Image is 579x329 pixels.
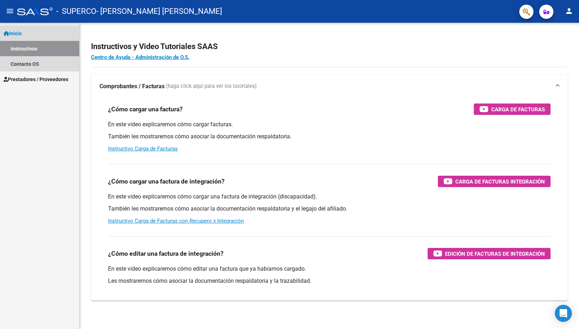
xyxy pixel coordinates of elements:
a: Centro de Ayuda - Administración de O.S. [91,54,189,60]
p: También les mostraremos cómo asociar la documentación respaldatoria. [108,133,551,140]
span: Inicio [4,30,22,37]
span: (haga click aquí para ver los tutoriales) [166,83,257,90]
button: Edición de Facturas de integración [428,248,551,259]
mat-icon: menu [6,7,14,15]
mat-icon: person [565,7,573,15]
p: En este video explicaremos cómo cargar una factura de integración (discapacidad). [108,193,551,201]
h3: ¿Cómo cargar una factura? [108,104,183,114]
span: - SUPERCO [56,4,96,19]
span: Edición de Facturas de integración [445,249,545,258]
button: Carga de Facturas [474,104,551,115]
div: Comprobantes / Facturas (haga click aquí para ver los tutoriales) [91,98,568,301]
h3: ¿Cómo cargar una factura de integración? [108,176,225,186]
span: Carga de Facturas Integración [455,177,545,186]
button: Carga de Facturas Integración [438,176,551,187]
span: Prestadores / Proveedores [4,75,68,83]
mat-expansion-panel-header: Comprobantes / Facturas (haga click aquí para ver los tutoriales) [91,75,568,98]
h2: Instructivos y Video Tutoriales SAAS [91,40,568,53]
span: - [PERSON_NAME] [PERSON_NAME] [96,4,222,19]
span: Carga de Facturas [491,105,545,114]
strong: Comprobantes / Facturas [100,83,165,90]
a: Instructivo Carga de Facturas [108,145,178,152]
div: Open Intercom Messenger [555,305,572,322]
p: Les mostraremos cómo asociar la documentación respaldatoria y la trazabilidad. [108,277,551,285]
a: Instructivo Carga de Facturas con Recupero x Integración [108,218,244,224]
p: En este video explicaremos cómo editar una factura que ya habíamos cargado. [108,265,551,273]
h3: ¿Cómo editar una factura de integración? [108,249,224,259]
p: En este video explicaremos cómo cargar facturas. [108,121,551,128]
p: También les mostraremos cómo asociar la documentación respaldatoria y el legajo del afiliado. [108,205,551,213]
